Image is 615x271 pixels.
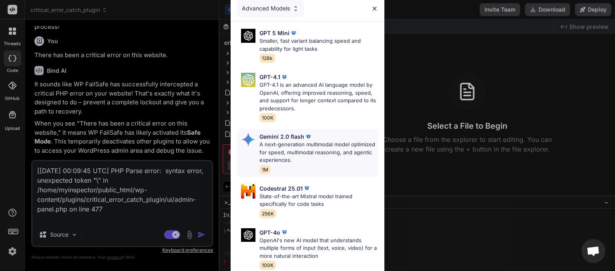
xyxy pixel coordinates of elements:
[241,132,255,147] img: Pick Models
[581,239,605,263] a: Open chat
[259,37,378,53] p: Smaller, fast variant balancing speed and capability for light tasks
[241,184,255,199] img: Pick Models
[371,5,378,12] img: close
[289,29,297,37] img: premium
[259,261,276,270] span: 100K
[259,29,289,37] p: GPT 5 Mini
[280,228,288,236] img: premium
[241,228,255,242] img: Pick Models
[259,193,378,208] p: State-of-the-art Mistral model trained specifically for code tasks
[259,113,276,122] span: 100K
[259,81,378,112] p: GPT-4.1 is an advanced AI language model by OpenAI, offering improved reasoning, speed, and suppo...
[259,209,276,218] span: 256K
[259,165,271,174] span: 1M
[303,184,311,192] img: premium
[304,133,312,141] img: premium
[259,73,280,81] p: GPT-4.1
[259,184,303,193] p: Codestral 25.01
[259,228,280,237] p: GPT-4o
[259,141,378,164] p: A next-generation multimodal model optimized for speed, multimodal reasoning, and agentic experie...
[241,73,255,87] img: Pick Models
[280,73,288,81] img: premium
[259,237,378,260] p: OpenAI's new AI model that understands multiple forms of input (text, voice, video) for a more na...
[259,132,304,141] p: Gemini 2.0 flash
[259,54,275,63] span: 128k
[241,29,255,43] img: Pick Models
[292,5,299,12] img: Pick Models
